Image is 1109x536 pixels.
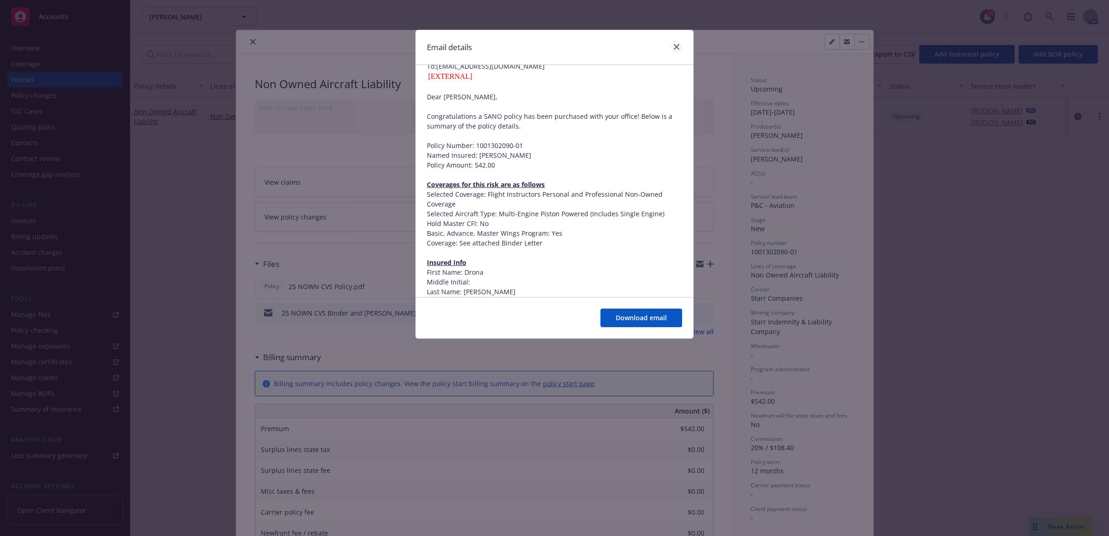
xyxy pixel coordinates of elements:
button: Download email [600,309,682,327]
span: Download email [616,313,667,322]
div: Address: [STREET_ADDRESS] [427,297,682,306]
div: Middle Initial: [427,277,682,287]
div: Last Name: [PERSON_NAME] [427,287,682,297]
div: First Name: Drona [427,267,682,277]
